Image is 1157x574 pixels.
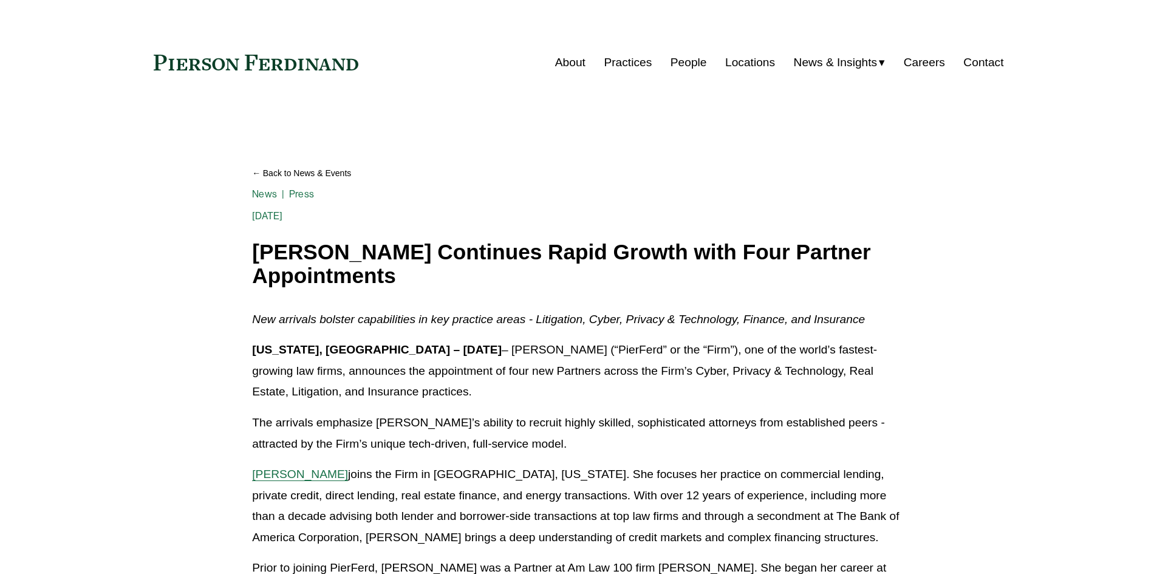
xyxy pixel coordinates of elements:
[289,188,314,200] a: Press
[252,313,865,326] em: New arrivals bolster capabilities in key practice areas - Litigation, Cyber, Privacy & Technology...
[904,51,945,74] a: Careers
[252,241,904,287] h1: [PERSON_NAME] Continues Rapid Growth with Four Partner Appointments
[252,464,904,548] p: joins the Firm in [GEOGRAPHIC_DATA], [US_STATE]. She focuses her practice on commercial lending, ...
[794,51,886,74] a: folder dropdown
[794,52,878,73] span: News & Insights
[604,51,652,74] a: Practices
[252,468,348,480] a: [PERSON_NAME]
[725,51,775,74] a: Locations
[252,210,282,222] span: [DATE]
[963,51,1003,74] a: Contact
[555,51,585,74] a: About
[252,343,502,356] strong: [US_STATE], [GEOGRAPHIC_DATA] – [DATE]
[252,188,277,200] a: News
[252,163,904,184] a: Back to News & Events
[671,51,707,74] a: People
[252,340,904,403] p: – [PERSON_NAME] (“PierFerd” or the “Firm”), one of the world’s fastest-growing law firms, announc...
[252,412,904,454] p: The arrivals emphasize [PERSON_NAME]’s ability to recruit highly skilled, sophisticated attorneys...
